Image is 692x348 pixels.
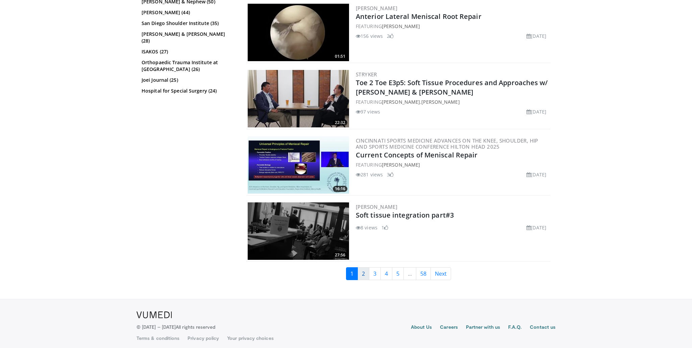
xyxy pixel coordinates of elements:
a: Careers [440,324,458,332]
a: Hospital for Special Surgery (24) [142,88,234,94]
a: [PERSON_NAME] [382,161,420,168]
a: ISAKOS (27) [142,48,234,55]
a: Terms & conditions [137,335,179,342]
span: 27:56 [333,252,347,258]
li: 2 [387,32,394,40]
span: 16:16 [333,186,347,192]
li: [DATE] [526,108,546,115]
a: [PERSON_NAME] [382,99,420,105]
a: Orthopaedic Trauma Institute at [GEOGRAPHIC_DATA] (26) [142,59,234,73]
a: Cincinnati Sports Medicine Advances on the Knee, Shoulder, Hip and Sports Medicine Conference Hil... [356,137,538,150]
a: 1 [346,267,358,280]
a: Next [430,267,451,280]
a: 58 [416,267,431,280]
a: 5 [392,267,404,280]
img: b81f3968-a1a9-4968-9293-0ba0b196d9df.300x170_q85_crop-smart_upscale.jpg [248,136,349,194]
a: [PERSON_NAME] [382,23,420,29]
a: [PERSON_NAME] (44) [142,9,234,16]
a: 01:51 [248,4,349,61]
a: Your privacy choices [227,335,273,342]
a: 3 [369,267,381,280]
li: [DATE] [526,32,546,40]
a: [PERSON_NAME] & [PERSON_NAME] (28) [142,31,234,44]
li: 156 views [356,32,383,40]
span: 01:51 [333,53,347,59]
a: [PERSON_NAME] [356,5,397,11]
span: 22:32 [333,120,347,126]
a: Partner with us [466,324,500,332]
a: Contact us [530,324,555,332]
li: 281 views [356,171,383,178]
span: All rights reserved [176,324,215,330]
a: Anterior Lateral Meniscal Root Repair [356,12,481,21]
div: FEATURING [356,161,549,168]
div: FEATURING [356,23,549,30]
a: [PERSON_NAME] [421,99,460,105]
img: 88654d28-53f6-4a8b-9f57-d4a1a6effd11.300x170_q85_crop-smart_upscale.jpg [248,70,349,127]
li: 8 views [356,224,377,231]
img: c26c25e6-802f-475b-a07d-a54e7d6d4ed9.300x170_q85_crop-smart_upscale.jpg [248,202,349,260]
a: 27:56 [248,202,349,260]
li: [DATE] [526,224,546,231]
nav: Search results pages [246,267,550,280]
a: Privacy policy [188,335,219,342]
a: Current Concepts of Meniscal Repair [356,150,478,159]
a: 2 [357,267,369,280]
a: Stryker [356,71,377,78]
li: [DATE] [526,171,546,178]
a: Toe 2 Toe E3p5: Soft Tissue Procedures and Approaches w/ [PERSON_NAME] & [PERSON_NAME] [356,78,548,97]
img: VuMedi Logo [137,312,172,318]
a: [PERSON_NAME] [356,203,397,210]
li: 3 [387,171,394,178]
a: Joei Journal (25) [142,77,234,83]
a: San Diego Shoulder Institute (35) [142,20,234,27]
p: © [DATE] – [DATE] [137,324,216,330]
img: 79f3c451-6734-4c3d-ae0c-4779cf0ef7a5.300x170_q85_crop-smart_upscale.jpg [248,4,349,61]
a: 16:16 [248,136,349,194]
li: 1 [381,224,388,231]
a: Soft tissue integration part#3 [356,210,454,220]
div: FEATURING , [356,98,549,105]
a: F.A.Q. [508,324,522,332]
li: 97 views [356,108,380,115]
a: About Us [411,324,432,332]
a: 4 [380,267,392,280]
a: 22:32 [248,70,349,127]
